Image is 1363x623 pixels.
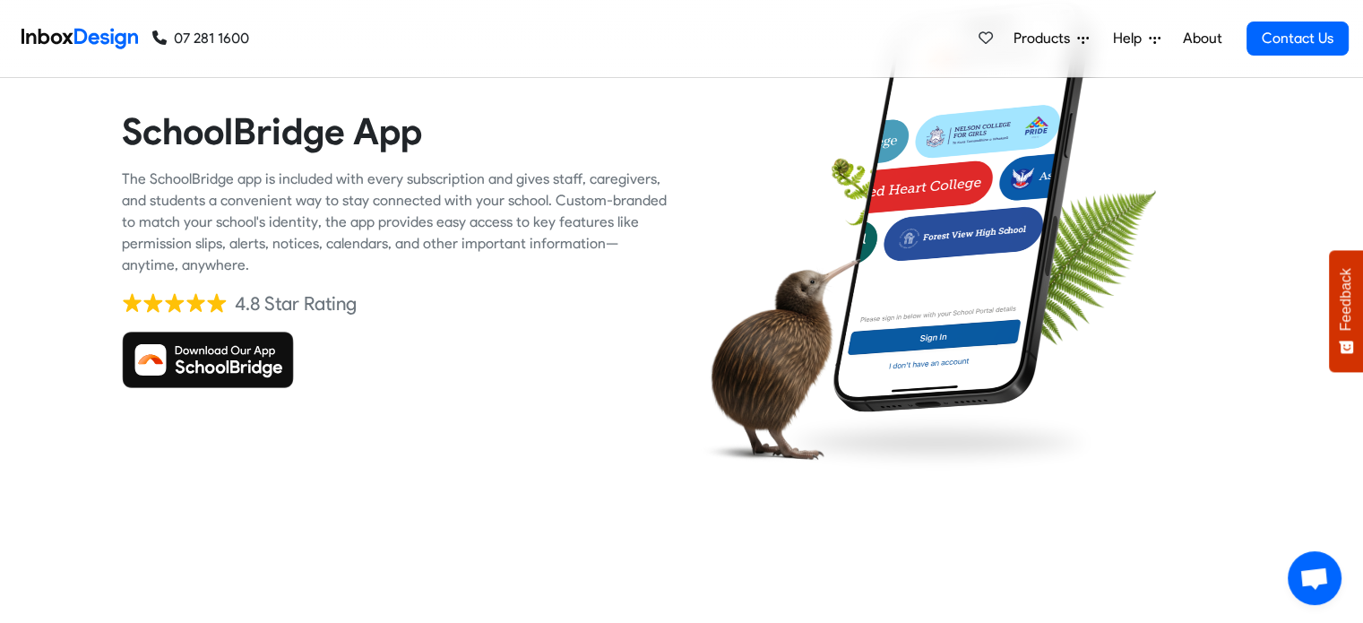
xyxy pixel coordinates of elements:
[1106,21,1168,56] a: Help
[122,169,669,276] div: The SchoolBridge app is included with every subscription and gives staff, caregivers, and student...
[695,253,861,472] img: kiwi_bird.png
[235,290,357,317] div: 4.8 Star Rating
[1329,250,1363,372] button: Feedback - Show survey
[1113,28,1149,49] span: Help
[1006,21,1096,56] a: Products
[1338,268,1354,331] span: Feedback
[1247,22,1349,56] a: Contact Us
[122,331,294,388] img: Download SchoolBridge App
[122,108,669,154] heading: SchoolBridge App
[1014,28,1077,49] span: Products
[1178,21,1227,56] a: About
[1288,551,1341,605] a: Open chat
[152,28,249,49] a: 07 281 1600
[773,406,1103,477] img: shadow.png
